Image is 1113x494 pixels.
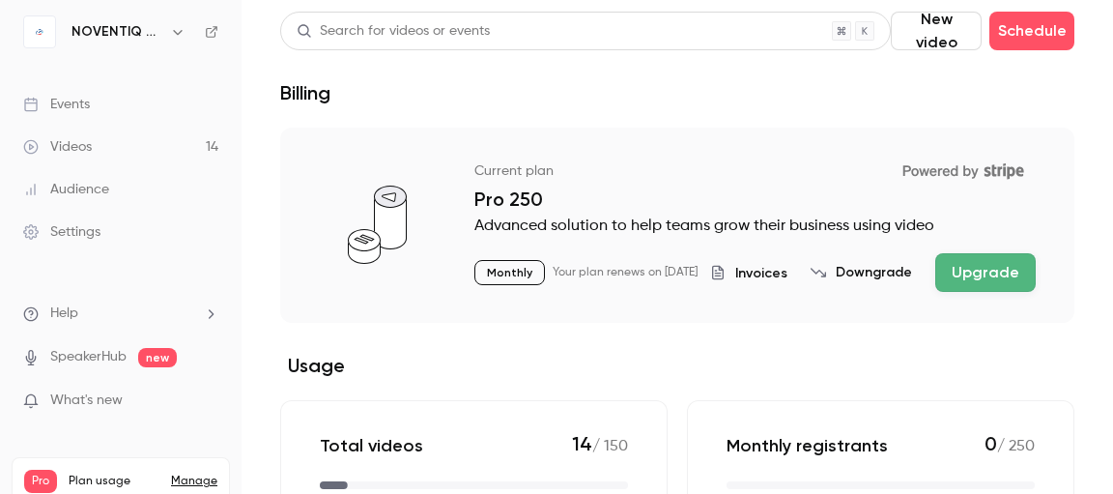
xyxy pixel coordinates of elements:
h1: Billing [280,81,330,104]
div: Audience [23,180,109,199]
a: SpeakerHub [50,347,127,367]
div: Videos [23,137,92,157]
p: Advanced solution to help teams grow their business using video [474,215,1036,238]
div: Search for videos or events [297,21,490,42]
p: Your plan renews on [DATE] [553,265,698,280]
span: Plan usage [69,474,159,489]
span: 14 [572,432,592,455]
span: new [138,348,177,367]
span: Pro [24,470,57,493]
div: Events [23,95,90,114]
span: Invoices [735,263,787,283]
p: Monthly [474,260,545,285]
span: 0 [985,432,997,455]
p: Total videos [320,434,423,457]
p: Pro 250 [474,188,1036,211]
h2: Usage [280,354,1074,377]
button: Invoices [710,263,787,283]
p: Monthly registrants [727,434,888,457]
iframe: Noticeable Trigger [195,392,218,410]
button: Upgrade [935,253,1036,292]
button: New video [891,12,982,50]
img: NOVENTIQ webinars - Global expertise, local outcomes [24,16,55,47]
p: / 250 [985,432,1035,458]
button: Downgrade [811,263,912,282]
span: What's new [50,391,123,411]
li: help-dropdown-opener [23,304,218,324]
h6: NOVENTIQ webinars - Global expertise, local outcomes [71,22,162,42]
a: Manage [171,474,217,489]
div: Settings [23,222,100,242]
button: Schedule [989,12,1074,50]
span: Help [50,304,78,324]
p: Current plan [474,161,554,181]
p: / 150 [572,432,628,458]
